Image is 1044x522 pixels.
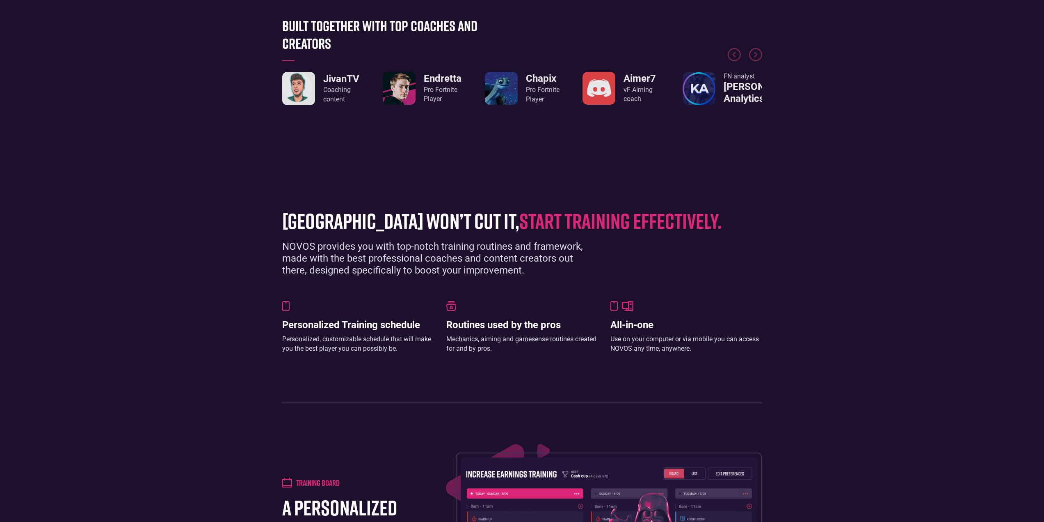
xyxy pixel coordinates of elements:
[683,72,762,106] div: 4 / 8
[282,72,362,105] a: JivanTVCoaching content
[749,48,762,61] div: Next slide
[382,72,462,105] div: 1 / 8
[610,335,762,353] div: Use on your computer or via mobile you can access NOVOS any time, anywhere.
[282,72,362,105] div: 8 / 8
[724,81,800,105] h3: [PERSON_NAME] Analytics
[282,335,434,353] div: Personalized, customizable schedule that will make you the best player you can possibly be.
[446,335,598,353] div: Mechanics, aiming and gamesense routines created for and by pros.
[526,85,560,104] div: Pro Fortnite Player
[624,73,662,85] h3: Aimer7
[323,85,362,104] div: Coaching content
[485,72,560,105] a: ChapixPro FortnitePlayer
[583,72,662,105] div: 3 / 8
[282,241,598,276] div: NOVOS provides you with top-notch training routines and framework, made with the best professiona...
[683,72,762,106] a: FN analyst[PERSON_NAME] Analytics
[282,209,750,232] h1: [GEOGRAPHIC_DATA] won’t cut it,
[724,72,800,81] div: FN analyst
[383,72,461,105] a: EndrettaPro FortnitePlayer
[610,319,762,331] h3: All-in-one
[282,319,434,331] h3: Personalized Training schedule
[482,72,562,105] div: 2 / 8
[424,73,461,85] h3: Endretta
[728,48,741,69] div: Previous slide
[323,73,362,85] h3: JivanTV
[424,85,461,104] div: Pro Fortnite Player
[583,72,662,105] a: Aimer7vF Aiming coach
[446,319,598,331] h3: Routines used by the pros
[624,85,662,104] div: vF Aiming coach
[296,478,340,488] h4: Training board
[749,48,762,69] div: Next slide
[526,73,560,85] h3: Chapix
[519,208,722,233] span: start training effectively.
